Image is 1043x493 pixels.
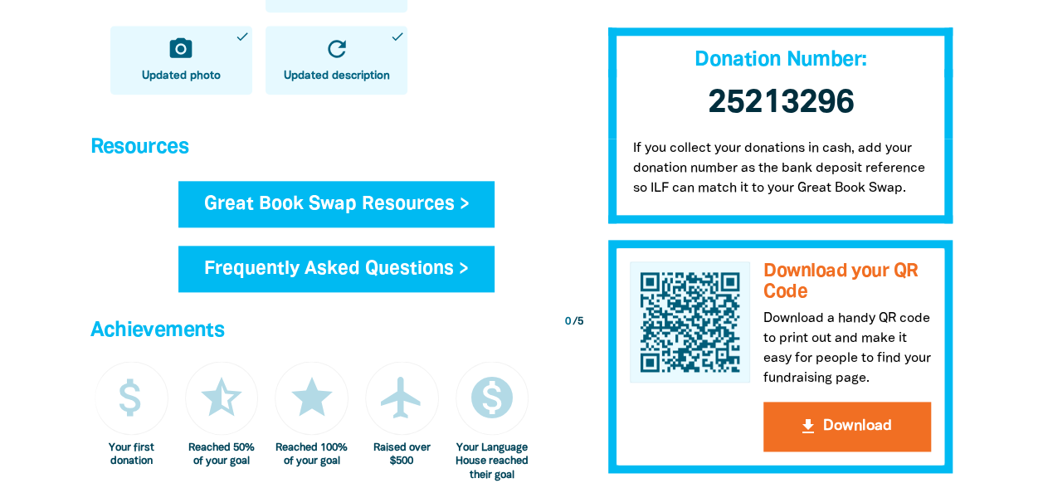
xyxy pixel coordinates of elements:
i: airplanemode_active [377,373,426,422]
i: star_half [197,373,246,422]
span: 0 [565,317,571,327]
h3: Download your QR Code [763,261,931,302]
a: camera_altUpdated photodone [110,26,252,95]
span: 25213296 [708,88,854,119]
span: Updated photo [142,68,221,85]
a: refreshUpdated descriptiondone [266,26,407,95]
p: If you collect your donations in cash, add your donation number as the bank deposit reference so ... [608,139,953,223]
h4: Achievements [90,315,583,348]
img: QR Code for St Joey's Great Book Swap [630,261,751,383]
a: Great Book Swap Resources > [178,181,495,227]
i: camera_alt [168,36,194,62]
span: Donation Number: [695,51,866,70]
i: get_app [798,417,818,437]
i: refresh [324,36,350,62]
i: done [390,29,405,44]
div: / 5 [565,315,583,330]
div: Reached 100% of your goal [275,442,348,469]
div: Your first donation [95,442,168,469]
div: Your Language House reached their goal [456,442,529,483]
i: done [235,29,250,44]
i: monetization_on [467,373,517,422]
button: get_appDownload [763,402,931,452]
div: Raised over $500 [365,442,439,469]
a: Frequently Asked Questions > [178,246,495,292]
span: Resources [90,138,188,157]
i: attach_money [106,373,156,422]
span: Updated description [284,68,390,85]
div: Reached 50% of your goal [185,442,259,469]
i: star [287,373,337,422]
